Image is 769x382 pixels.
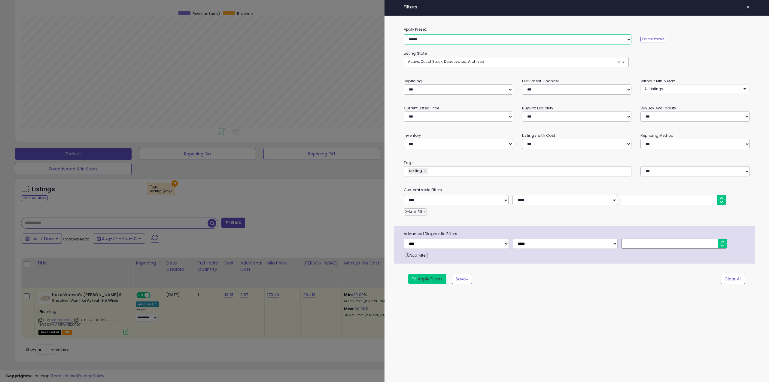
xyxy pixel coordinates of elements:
small: Repricing [404,78,422,84]
a: × [424,168,427,174]
span: Advanced Diagnostic Filters [399,231,755,237]
button: Save [452,274,472,284]
small: Customizable Filters [399,187,754,193]
span: × [746,3,750,11]
span: All Listings [644,86,663,91]
button: × [743,3,752,11]
small: Listing State [404,51,427,56]
h4: Filters [404,5,750,10]
label: Apply Preset: [399,26,754,33]
button: Add Filter [404,208,427,215]
small: Listings with Cost [522,133,555,138]
button: Delete Preset [640,36,666,42]
button: Active, Out of Stock, Deactivated, Archived × [404,57,628,67]
button: Add Filter [405,252,428,259]
small: Inventory [404,133,421,138]
small: Tags [399,160,754,166]
span: Active, Out of Stock, Deactivated, Archived [408,59,484,64]
small: Fulfillment Channel [522,78,559,84]
small: Repricing Method [640,133,674,138]
small: BuyBox Eligibility [522,105,553,111]
small: BuyBox Availability [640,105,676,111]
button: Clear All [721,274,745,284]
button: Apply Filters [408,274,446,284]
span: sorting [408,168,422,173]
small: Without Min & Max [640,78,675,84]
small: Current Listed Price [404,105,439,111]
button: All Listings [640,84,750,93]
span: × [617,59,621,65]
